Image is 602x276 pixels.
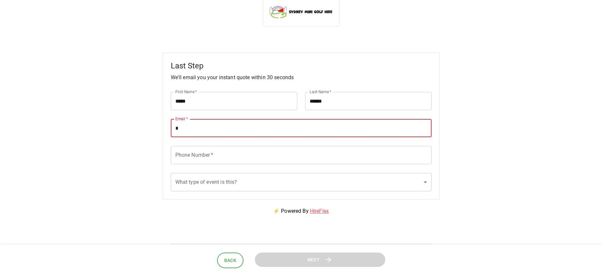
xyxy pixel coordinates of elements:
[175,89,197,94] label: First Name
[310,89,331,94] label: Last Name
[269,4,334,20] img: Sydney Mini Golf Hire logo
[175,116,188,122] label: Email
[265,199,337,223] p: ⚡ Powered By
[171,61,432,71] h5: Last Step
[310,208,329,214] a: HireFlex
[171,74,432,81] p: We'll email you your instant quote within 30 seconds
